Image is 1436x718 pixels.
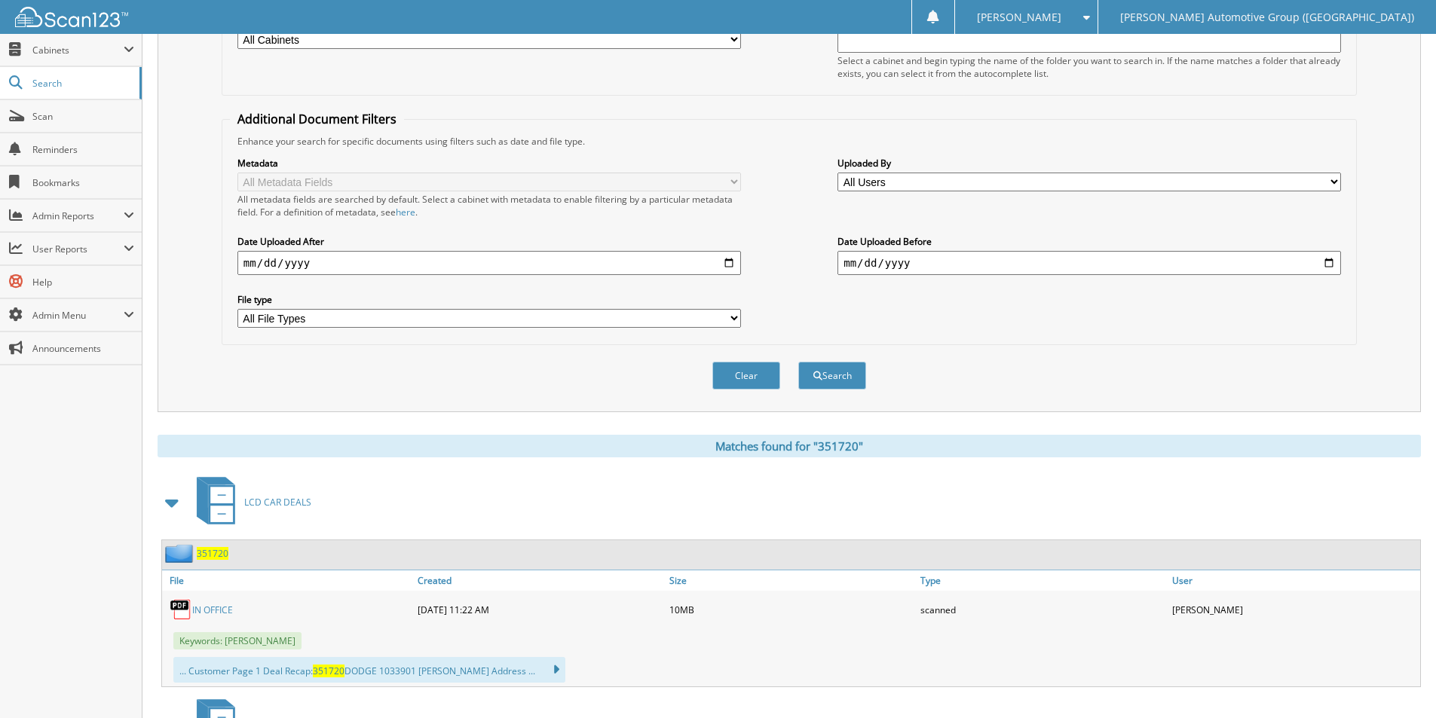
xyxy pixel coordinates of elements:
[165,544,197,563] img: folder2.png
[977,13,1061,22] span: [PERSON_NAME]
[32,209,124,222] span: Admin Reports
[230,135,1349,148] div: Enhance your search for specific documents using filters such as date and file type.
[237,235,741,248] label: Date Uploaded After
[188,472,311,532] a: LCD CAR DEALS
[917,570,1168,591] a: Type
[170,598,192,621] img: PDF.png
[32,309,124,322] span: Admin Menu
[237,293,741,306] label: File type
[32,110,134,123] span: Scan
[837,157,1341,170] label: Uploaded By
[173,632,302,649] span: Keywords: [PERSON_NAME]
[837,54,1341,80] div: Select a cabinet and begin typing the name of the folder you want to search in. If the name match...
[173,657,565,683] div: ... Customer Page 1 Deal Recap: DODGE 1033901 [PERSON_NAME] Address ...
[197,547,228,560] a: 351720
[1168,594,1420,625] div: [PERSON_NAME]
[666,594,917,625] div: 10MB
[917,594,1168,625] div: scanned
[1120,13,1414,22] span: [PERSON_NAME] Automotive Group ([GEOGRAPHIC_DATA])
[798,362,866,390] button: Search
[237,157,741,170] label: Metadata
[244,496,311,509] span: LCD CAR DEALS
[712,362,780,390] button: Clear
[192,603,233,616] a: IN OFFICE
[666,570,917,591] a: Size
[1168,570,1420,591] a: User
[15,7,128,27] img: scan123-logo-white.svg
[237,193,741,218] div: All metadata fields are searched by default. Select a cabinet with metadata to enable filtering b...
[837,251,1341,275] input: end
[32,342,134,355] span: Announcements
[414,594,666,625] div: [DATE] 11:22 AM
[32,176,134,189] span: Bookmarks
[32,243,124,255] span: User Reports
[414,570,666,591] a: Created
[32,44,124,57] span: Cabinets
[230,111,404,127] legend: Additional Document Filters
[32,143,134,156] span: Reminders
[162,570,414,591] a: File
[237,251,741,275] input: start
[1361,646,1436,718] iframe: Chat Widget
[837,235,1341,248] label: Date Uploaded Before
[32,77,132,90] span: Search
[32,276,134,289] span: Help
[313,665,344,677] span: 351720
[158,435,1421,457] div: Matches found for "351720"
[396,206,415,218] a: here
